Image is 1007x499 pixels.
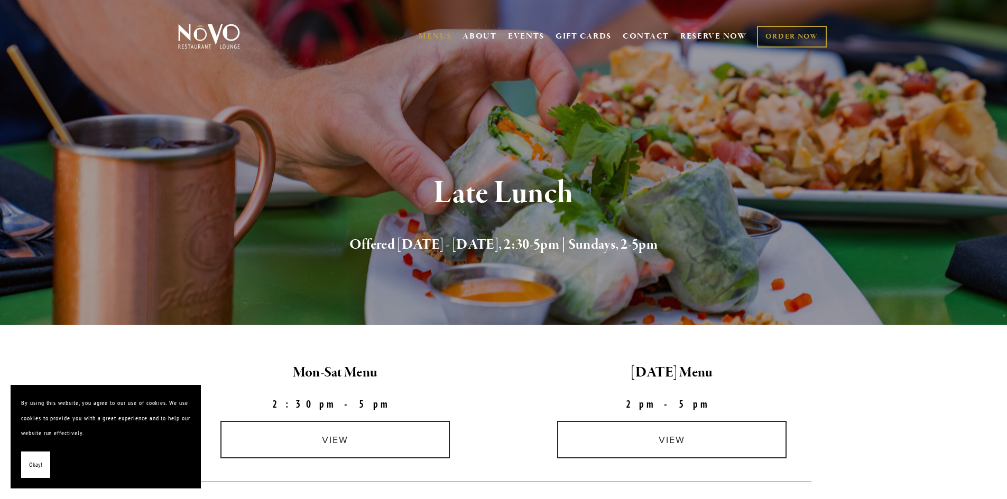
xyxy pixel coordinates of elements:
[626,398,718,410] strong: 2pm-5pm
[463,31,497,42] a: ABOUT
[680,26,747,46] a: RESERVE NOW
[513,362,832,384] h2: [DATE] Menu
[419,31,452,42] a: MENUS
[757,26,826,48] a: ORDER NOW
[220,421,450,458] a: view
[556,26,612,46] a: GIFT CARDS
[623,26,669,46] a: CONTACT
[21,396,190,441] p: By using this website, you agree to our use of cookies. We use cookies to provide you with a grea...
[11,385,201,488] section: Cookie banner
[272,398,398,410] strong: 2:30pm-5pm
[176,23,242,50] img: Novo Restaurant &amp; Lounge
[29,457,42,473] span: Okay!
[557,421,787,458] a: view
[508,31,544,42] a: EVENTS
[176,362,495,384] h2: Mon-Sat Menu
[21,451,50,478] button: Okay!
[196,234,812,256] h2: Offered [DATE] - [DATE], 2:30-5pm | Sundays, 2-5pm
[196,176,812,211] h1: Late Lunch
